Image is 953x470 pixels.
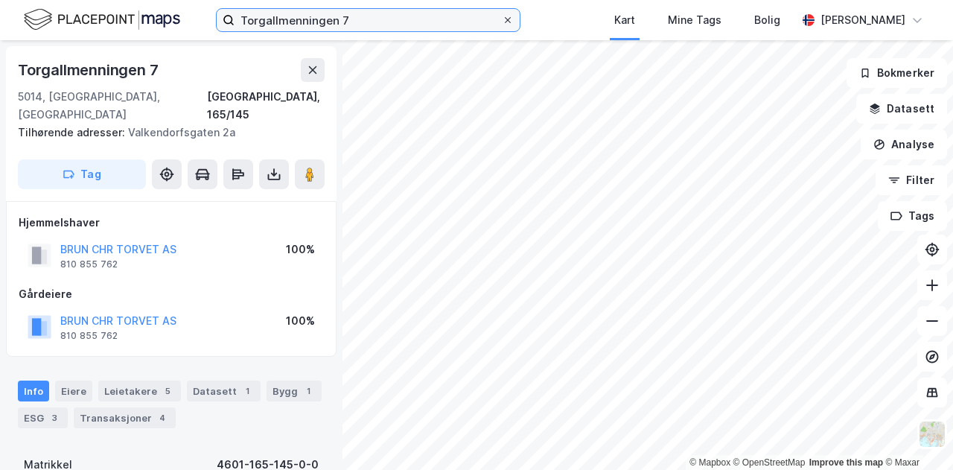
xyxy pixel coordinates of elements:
div: Hjemmelshaver [19,214,324,232]
div: Bygg [267,381,322,401]
div: Info [18,381,49,401]
div: ESG [18,407,68,428]
div: 810 855 762 [60,258,118,270]
button: Bokmerker [847,58,947,88]
div: Leietakere [98,381,181,401]
div: Mine Tags [668,11,721,29]
img: logo.f888ab2527a4732fd821a326f86c7f29.svg [24,7,180,33]
a: OpenStreetMap [733,457,806,468]
div: 100% [286,312,315,330]
button: Filter [876,165,947,195]
button: Tag [18,159,146,189]
div: [GEOGRAPHIC_DATA], 165/145 [207,88,325,124]
span: Tilhørende adresser: [18,126,128,139]
div: Kart [614,11,635,29]
div: [PERSON_NAME] [820,11,905,29]
div: 1 [301,384,316,398]
button: Tags [878,201,947,231]
div: 5 [160,384,175,398]
div: 4 [155,410,170,425]
div: Gårdeiere [19,285,324,303]
div: 3 [47,410,62,425]
div: Kontrollprogram for chat [879,398,953,470]
div: Transaksjoner [74,407,176,428]
div: Bolig [754,11,780,29]
input: Søk på adresse, matrikkel, gårdeiere, leietakere eller personer [235,9,502,31]
div: 810 855 762 [60,330,118,342]
button: Datasett [856,94,947,124]
div: 1 [240,384,255,398]
a: Mapbox [689,457,730,468]
a: Improve this map [809,457,883,468]
div: 5014, [GEOGRAPHIC_DATA], [GEOGRAPHIC_DATA] [18,88,207,124]
div: 100% [286,241,315,258]
div: Eiere [55,381,92,401]
div: Torgallmenningen 7 [18,58,161,82]
iframe: Chat Widget [879,398,953,470]
button: Analyse [861,130,947,159]
div: Valkendorfsgaten 2a [18,124,313,142]
div: Datasett [187,381,261,401]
